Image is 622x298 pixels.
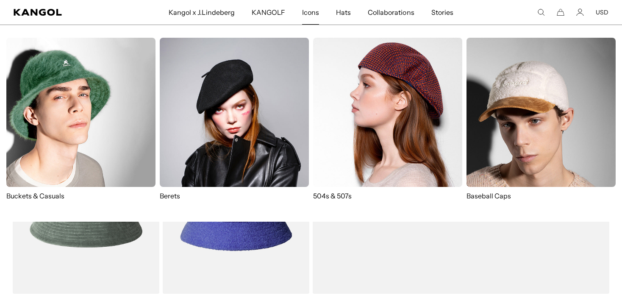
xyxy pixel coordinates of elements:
p: 504s & 507s [313,191,462,201]
a: Kangol [14,9,111,16]
summary: Search here [537,8,545,16]
button: Cart [557,8,564,16]
p: Berets [160,191,309,201]
a: Buckets & Casuals [6,38,155,201]
p: Baseball Caps [466,191,616,201]
a: Berets [160,38,309,201]
p: Buckets & Casuals [6,191,155,201]
a: Baseball Caps [466,38,616,209]
a: Account [576,8,584,16]
button: USD [596,8,608,16]
a: 504s & 507s [313,38,462,201]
